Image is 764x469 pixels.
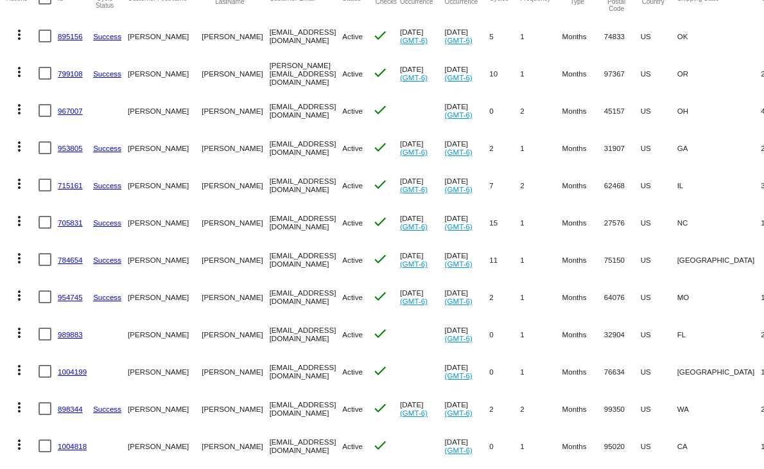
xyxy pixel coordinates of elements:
mat-cell: [EMAIL_ADDRESS][DOMAIN_NAME] [270,17,343,55]
mat-cell: [DATE] [400,129,445,166]
mat-cell: US [641,241,677,278]
a: 898344 [58,405,83,413]
a: 799108 [58,69,83,78]
mat-cell: [PERSON_NAME] [202,241,269,278]
a: 705831 [58,218,83,227]
mat-cell: [PERSON_NAME] [202,353,269,390]
mat-cell: Months [562,129,604,166]
mat-cell: 27576 [604,204,641,241]
mat-cell: 5 [489,17,520,55]
a: 1004818 [58,442,87,450]
a: 1004199 [58,367,87,376]
a: (GMT-6) [400,148,428,156]
span: Active [342,32,363,40]
a: (GMT-6) [400,73,428,82]
mat-cell: 45157 [604,92,641,129]
mat-cell: [EMAIL_ADDRESS][DOMAIN_NAME] [270,92,343,129]
mat-cell: 1 [520,55,562,92]
mat-cell: Months [562,204,604,241]
mat-cell: [PERSON_NAME] [202,92,269,129]
mat-cell: OH [677,92,761,129]
mat-cell: CA [677,427,761,465]
a: (GMT-6) [445,334,473,342]
mat-cell: [PERSON_NAME] [128,241,202,278]
mat-cell: 1 [520,17,562,55]
mat-cell: [PERSON_NAME] [202,129,269,166]
mat-cell: 2 [489,129,520,166]
mat-icon: more_vert [12,288,27,303]
mat-cell: [DATE] [400,55,445,92]
mat-cell: [DATE] [400,278,445,315]
mat-cell: 76634 [604,353,641,390]
a: (GMT-6) [400,409,428,417]
mat-cell: US [641,315,677,353]
mat-icon: more_vert [12,251,27,266]
a: (GMT-6) [445,371,473,380]
mat-cell: [DATE] [445,92,490,129]
span: Active [342,107,363,115]
mat-cell: [PERSON_NAME] [202,204,269,241]
mat-cell: [EMAIL_ADDRESS][DOMAIN_NAME] [270,241,343,278]
mat-cell: 7 [489,166,520,204]
mat-cell: [PERSON_NAME] [128,92,202,129]
a: Success [93,144,121,152]
mat-cell: 64076 [604,278,641,315]
mat-icon: more_vert [12,437,27,452]
a: 784654 [58,256,83,264]
mat-cell: 2 [489,278,520,315]
a: (GMT-6) [445,73,473,82]
mat-cell: [DATE] [445,278,490,315]
mat-cell: [EMAIL_ADDRESS][DOMAIN_NAME] [270,427,343,465]
mat-cell: 95020 [604,427,641,465]
mat-cell: Months [562,241,604,278]
mat-cell: Months [562,427,604,465]
mat-cell: 74833 [604,17,641,55]
span: Active [342,218,363,227]
mat-icon: check [372,139,388,155]
mat-cell: [DATE] [400,241,445,278]
mat-cell: 31907 [604,129,641,166]
a: Success [93,32,121,40]
mat-cell: 2 [520,92,562,129]
mat-cell: 1 [520,427,562,465]
mat-icon: more_vert [12,176,27,191]
a: (GMT-6) [445,148,473,156]
mat-cell: US [641,17,677,55]
mat-cell: GA [677,129,761,166]
mat-cell: 2 [489,390,520,427]
a: Success [93,256,121,264]
mat-cell: Months [562,55,604,92]
mat-icon: check [372,438,388,453]
mat-cell: 11 [489,241,520,278]
a: Success [93,181,121,190]
mat-cell: Months [562,353,604,390]
mat-cell: 97367 [604,55,641,92]
mat-cell: 1 [520,241,562,278]
mat-cell: [PERSON_NAME] [128,427,202,465]
a: (GMT-6) [445,260,473,268]
mat-cell: [DATE] [445,390,490,427]
mat-cell: 10 [489,55,520,92]
a: Success [93,218,121,227]
a: (GMT-6) [400,185,428,193]
mat-cell: 99350 [604,390,641,427]
mat-icon: more_vert [12,27,27,42]
mat-cell: US [641,278,677,315]
mat-cell: [GEOGRAPHIC_DATA] [677,241,761,278]
mat-cell: 0 [489,353,520,390]
mat-cell: [PERSON_NAME] [128,17,202,55]
mat-icon: check [372,363,388,378]
mat-cell: FL [677,315,761,353]
a: (GMT-6) [445,222,473,231]
mat-cell: [DATE] [445,353,490,390]
mat-cell: 15 [489,204,520,241]
span: Active [342,256,363,264]
mat-cell: [PERSON_NAME] [128,204,202,241]
mat-cell: US [641,55,677,92]
mat-cell: [PERSON_NAME] [202,390,269,427]
mat-cell: [DATE] [400,204,445,241]
mat-icon: check [372,65,388,80]
a: (GMT-6) [445,185,473,193]
mat-cell: 0 [489,315,520,353]
mat-cell: [GEOGRAPHIC_DATA] [677,353,761,390]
